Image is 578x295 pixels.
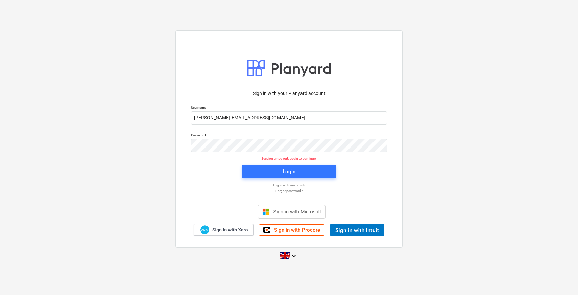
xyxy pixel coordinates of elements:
a: Sign in with Procore [259,224,324,236]
a: Log in with magic link [188,183,390,187]
button: Login [242,165,336,178]
input: Username [191,111,387,125]
p: Session timed out. Login to continue. [187,156,391,161]
p: Sign in with your Planyard account [191,90,387,97]
span: Sign in with Microsoft [273,209,321,214]
p: Username [191,105,387,111]
i: keyboard_arrow_down [290,252,298,260]
span: Sign in with Xero [212,227,248,233]
span: Sign in with Procore [274,227,320,233]
p: Password [191,133,387,139]
img: Xero logo [200,225,209,234]
div: Login [283,167,295,176]
a: Sign in with Xero [194,224,254,236]
a: Forgot password? [188,189,390,193]
img: Microsoft logo [262,208,269,215]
